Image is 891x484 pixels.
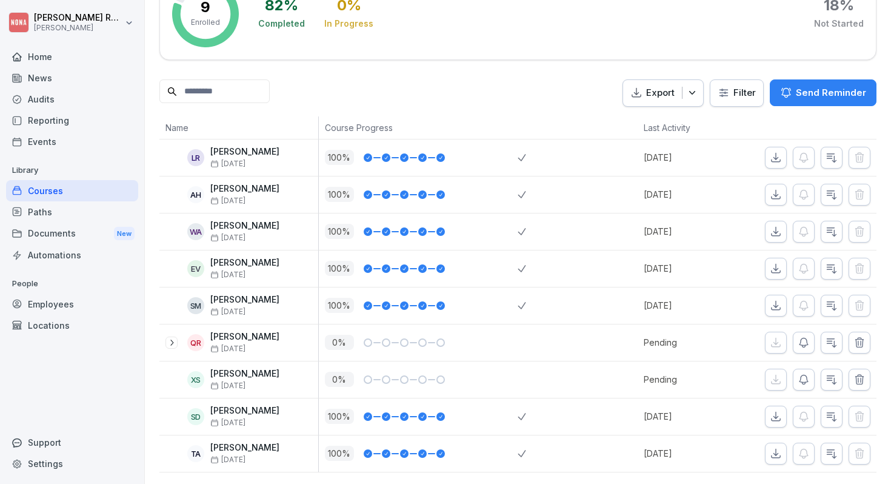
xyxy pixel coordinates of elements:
p: 100 % [325,298,354,313]
p: [DATE] [644,299,737,312]
p: [PERSON_NAME] [210,369,279,379]
p: Last Activity [644,121,731,134]
div: XS [187,371,204,388]
div: TA [187,445,204,462]
p: [DATE] [644,188,737,201]
button: Filter [710,80,763,106]
p: Library [6,161,138,180]
span: [DATE] [210,418,245,427]
p: Pending [644,336,737,349]
p: [DATE] [644,410,737,423]
span: [DATE] [210,455,245,464]
a: Paths [6,201,138,223]
p: [PERSON_NAME] [210,147,279,157]
a: DocumentsNew [6,223,138,245]
p: [DATE] [644,151,737,164]
p: [PERSON_NAME] [210,443,279,453]
span: [DATE] [210,308,245,316]
p: [DATE] [644,447,737,460]
span: [DATE] [210,271,245,279]
p: Enrolled [191,17,220,28]
p: [PERSON_NAME] [210,332,279,342]
p: People [6,274,138,294]
div: LR [187,149,204,166]
p: 100 % [325,261,354,276]
span: [DATE] [210,345,245,353]
a: Courses [6,180,138,201]
p: Send Reminder [796,86,866,99]
span: [DATE] [210,197,245,205]
a: Employees [6,294,138,315]
span: [DATE] [210,160,245,168]
p: [PERSON_NAME] [210,258,279,268]
a: Automations [6,244,138,266]
p: 0 % [325,335,354,350]
a: Settings [6,453,138,474]
p: [PERSON_NAME] [210,295,279,305]
div: New [114,227,135,241]
div: EV [187,260,204,277]
div: Filter [718,87,756,99]
div: Completed [258,18,305,30]
button: Send Reminder [770,79,876,106]
p: 100 % [325,187,354,202]
p: [PERSON_NAME] [34,24,122,32]
p: [PERSON_NAME] Raemaekers [34,13,122,23]
button: Export [622,79,704,107]
p: [PERSON_NAME] [210,184,279,194]
p: [DATE] [644,225,737,238]
div: QR [187,334,204,351]
div: WA [187,223,204,240]
div: Documents [6,223,138,245]
div: SM [187,297,204,314]
a: Events [6,131,138,152]
a: Locations [6,315,138,336]
p: 100 % [325,409,354,424]
p: Pending [644,373,737,386]
p: 0 % [325,372,354,387]
div: In Progress [324,18,373,30]
p: Export [646,86,675,100]
div: AH [187,186,204,203]
p: 100 % [325,224,354,239]
a: News [6,67,138,89]
p: 100 % [325,446,354,461]
a: Home [6,46,138,67]
p: Name [165,121,312,134]
p: 100 % [325,150,354,165]
span: [DATE] [210,234,245,242]
a: Reporting [6,110,138,131]
div: Support [6,432,138,453]
p: Course Progress [325,121,512,134]
p: [DATE] [644,262,737,275]
div: SD [187,408,204,425]
div: Not Started [814,18,864,30]
p: [PERSON_NAME] [210,221,279,231]
p: [PERSON_NAME] [210,406,279,416]
span: [DATE] [210,381,245,390]
a: Audits [6,89,138,110]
